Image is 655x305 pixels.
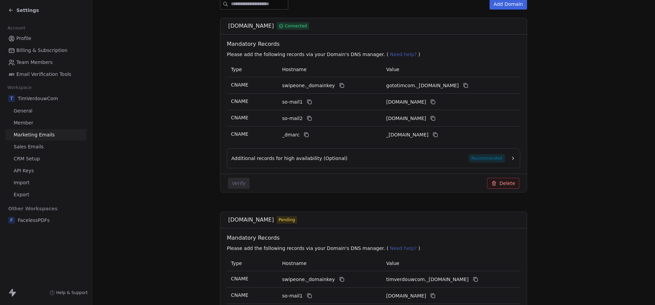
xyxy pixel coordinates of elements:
span: CRM Setup [14,155,40,162]
span: [DOMAIN_NAME] [228,22,274,30]
span: gototimcom2.swipeone.email [386,115,426,122]
span: timverdouwcom1.swipeone.email [386,292,426,300]
span: F [8,217,15,224]
span: Account [4,23,28,33]
button: Verify [228,178,250,189]
p: Please add the following records via your Domain's DNS manager. ( ) [227,51,523,58]
span: [DOMAIN_NAME] [228,216,274,224]
a: Profile [5,33,86,44]
span: timverdouwcom._domainkey.swipeone.email [386,276,469,283]
span: gototimcom._domainkey.swipeone.email [386,82,459,89]
a: Member [5,117,86,129]
span: CNAME [231,82,248,88]
span: Hostname [282,67,307,72]
span: so-mail1 [282,292,303,300]
p: Type [231,66,274,73]
span: Mandatory Records [227,234,523,242]
span: CNAME [231,292,248,298]
span: CNAME [231,276,248,281]
p: Please add the following records via your Domain's DNS manager. ( ) [227,245,523,252]
span: Other Workspaces [5,203,60,214]
a: Export [5,189,86,200]
a: General [5,105,86,117]
a: API Keys [5,165,86,176]
span: Import [14,179,29,186]
span: Profile [16,35,31,42]
span: TimVerdouwCom [18,95,58,102]
span: Pending [279,217,295,223]
span: CNAME [231,98,248,104]
a: Help & Support [49,290,88,295]
button: Delete [487,178,519,189]
span: _dmarc [282,131,300,138]
span: Connected [285,23,307,29]
span: Hostname [282,261,307,266]
span: _dmarc.swipeone.email [386,131,428,138]
a: Team Members [5,57,86,68]
span: Workspace [4,82,34,93]
a: Marketing Emails [5,129,86,141]
a: Import [5,177,86,188]
a: Billing & Subscription [5,45,86,56]
span: Marketing Emails [14,131,55,138]
span: Team Members [16,59,53,66]
span: CNAME [231,131,248,137]
span: Export [14,191,29,198]
span: CNAME [231,115,248,120]
a: CRM Setup [5,153,86,164]
span: Billing & Subscription [16,47,68,54]
span: Mandatory Records [227,40,523,48]
span: so-mail2 [282,115,303,122]
span: Additional records for high availability (Optional) [231,155,348,162]
span: Member [14,119,33,127]
a: Settings [8,7,39,14]
span: Recommended [469,154,505,162]
span: General [14,107,32,115]
p: Type [231,260,274,267]
span: Settings [16,7,39,14]
button: Additional records for high availability (Optional)Recommended [231,154,516,162]
span: swipeone._domainkey [282,276,335,283]
a: Email Verification Tools [5,69,86,80]
span: Sales Emails [14,143,44,150]
a: Sales Emails [5,141,86,152]
span: gototimcom1.swipeone.email [386,98,426,106]
span: so-mail1 [282,98,303,106]
span: T [8,95,15,102]
span: Need help? [390,246,417,251]
span: Value [386,67,399,72]
span: API Keys [14,167,34,174]
span: swipeone._domainkey [282,82,335,89]
span: Email Verification Tools [16,71,71,78]
span: Need help? [390,52,417,57]
span: FacelessPDFs [18,217,49,224]
span: Value [386,261,399,266]
span: Help & Support [56,290,88,295]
